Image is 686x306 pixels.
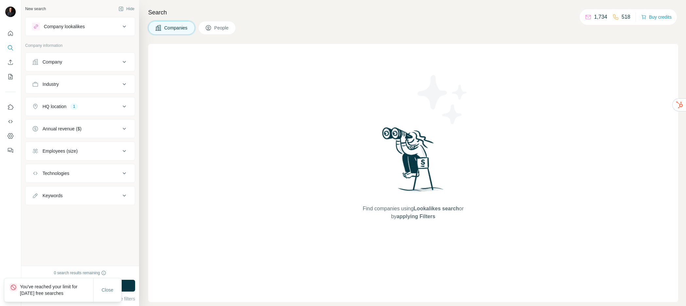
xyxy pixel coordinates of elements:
button: Use Surfe on LinkedIn [5,101,16,113]
button: Company lookalikes [26,19,135,34]
button: Enrich CSV [5,56,16,68]
button: Buy credits [641,12,672,22]
div: Keywords [43,192,62,199]
button: Employees (size) [26,143,135,159]
img: Avatar [5,7,16,17]
h4: Search [148,8,678,17]
div: Technologies [43,170,69,177]
span: Find companies using or by [361,205,466,220]
button: Search [5,42,16,54]
span: Lookalikes search [413,206,459,211]
span: People [214,25,229,31]
button: Feedback [5,144,16,156]
button: HQ location1 [26,99,135,114]
span: Close [102,287,114,293]
span: Companies [164,25,188,31]
img: Surfe Illustration - Woman searching with binoculars [379,125,447,199]
div: 1 [70,104,78,109]
button: Technologies [26,165,135,181]
button: Use Surfe API [5,116,16,127]
div: Company lookalikes [44,23,85,30]
p: You've reached your limit for [DATE] free searches [20,283,93,296]
button: Close [97,284,118,296]
button: Dashboard [5,130,16,142]
button: Annual revenue ($) [26,121,135,137]
div: New search [25,6,46,12]
p: 1,734 [594,13,607,21]
div: HQ location [43,103,66,110]
div: 0 search results remaining [54,270,107,276]
button: Company [26,54,135,70]
p: Company information [25,43,135,48]
button: Keywords [26,188,135,203]
p: 518 [622,13,630,21]
img: Surfe Illustration - Stars [413,70,472,129]
div: Employees (size) [43,148,78,154]
div: Industry [43,81,59,87]
span: applying Filters [396,214,435,219]
button: My lists [5,71,16,83]
button: Quick start [5,28,16,39]
div: Company [43,59,62,65]
button: Industry [26,76,135,92]
button: Hide [114,4,139,14]
div: Annual revenue ($) [43,125,81,132]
